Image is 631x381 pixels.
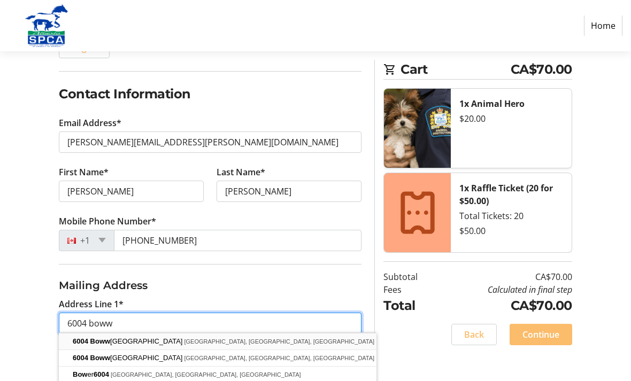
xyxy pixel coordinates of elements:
button: Log In [59,37,110,58]
button: Back [451,324,497,345]
img: Alberta SPCA's Logo [9,4,84,47]
span: [GEOGRAPHIC_DATA] [73,337,184,345]
label: Address Line 1* [59,298,124,310]
label: First Name* [59,166,109,178]
span: er [73,370,111,378]
input: (506) 234-5678 [114,230,361,251]
td: CA$70.00 [438,270,572,283]
td: Calculated in final step [438,283,572,296]
a: Home [584,15,622,36]
td: Subtotal [383,270,438,283]
span: [GEOGRAPHIC_DATA], [GEOGRAPHIC_DATA], [GEOGRAPHIC_DATA] [184,355,374,361]
span: 6004 Boww [73,354,110,362]
span: Continue [522,328,559,341]
span: 6004 [73,337,88,345]
h3: Mailing Address [59,277,361,293]
label: Last Name* [217,166,265,178]
div: Total Tickets: 20 [459,209,563,222]
span: [GEOGRAPHIC_DATA] [73,354,184,362]
button: Continue [510,324,572,345]
h2: Contact Information [59,84,361,104]
span: [GEOGRAPHIC_DATA], [GEOGRAPHIC_DATA], [GEOGRAPHIC_DATA] [111,371,301,378]
div: $20.00 [459,112,563,125]
span: Bow [73,370,87,378]
td: Total [383,296,438,315]
strong: 1x Animal Hero [459,98,525,110]
input: Address [59,313,361,334]
td: CA$70.00 [438,296,572,315]
td: Fees [383,283,438,296]
div: $50.00 [459,224,563,237]
strong: 1x Raffle Ticket (20 for $50.00) [459,182,553,207]
span: Cart [401,60,510,79]
label: Mobile Phone Number* [59,215,156,228]
span: 6004 [94,370,109,378]
span: CA$70.00 [511,60,572,79]
span: Back [464,328,484,341]
span: [GEOGRAPHIC_DATA], [GEOGRAPHIC_DATA], [GEOGRAPHIC_DATA] [184,338,374,345]
span: Boww [90,337,111,345]
img: Animal Hero [384,89,451,168]
label: Email Address* [59,116,121,129]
